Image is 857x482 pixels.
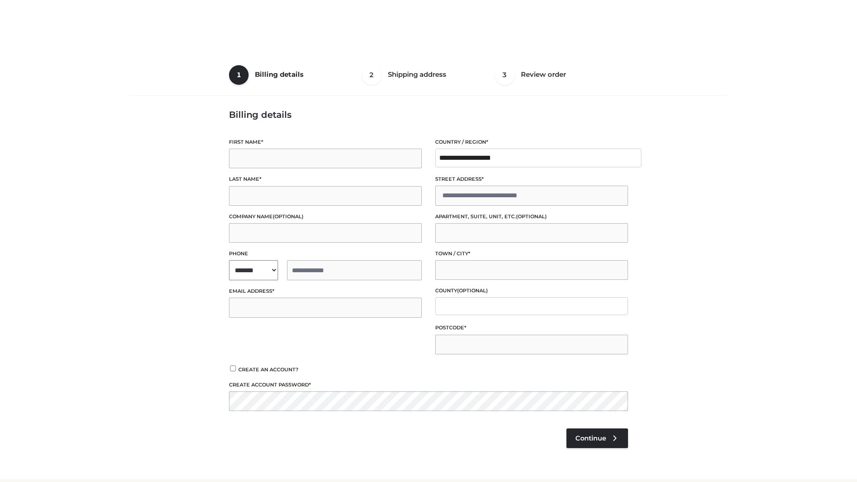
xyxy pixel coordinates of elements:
label: County [435,287,628,295]
h3: Billing details [229,109,628,120]
label: Apartment, suite, unit, etc. [435,212,628,221]
label: Country / Region [435,138,628,146]
label: Email address [229,287,422,295]
label: Postcode [435,324,628,332]
span: (optional) [457,287,488,294]
span: 2 [362,65,382,85]
span: (optional) [273,213,304,220]
input: Create an account? [229,366,237,371]
label: Phone [229,249,422,258]
label: Street address [435,175,628,183]
span: Create an account? [238,366,299,373]
span: Continue [575,434,606,442]
span: Billing details [255,70,304,79]
span: Review order [521,70,566,79]
span: Shipping address [388,70,446,79]
a: Continue [566,428,628,448]
label: Last name [229,175,422,183]
label: Company name [229,212,422,221]
span: 3 [495,65,515,85]
label: Town / City [435,249,628,258]
label: First name [229,138,422,146]
span: 1 [229,65,249,85]
label: Create account password [229,381,628,389]
span: (optional) [516,213,547,220]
